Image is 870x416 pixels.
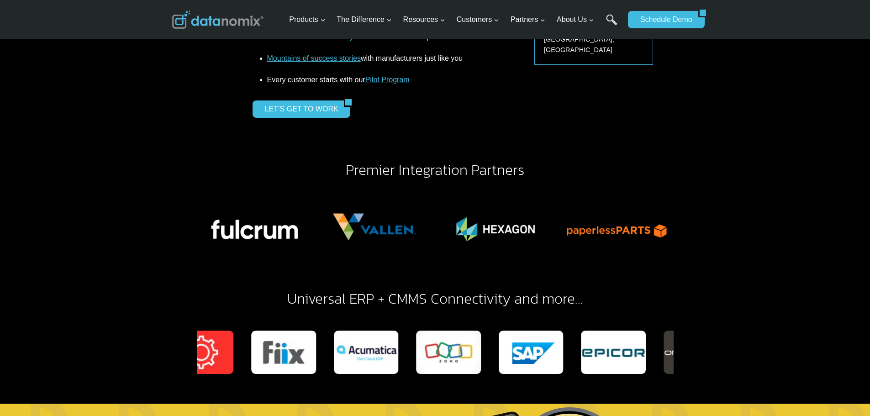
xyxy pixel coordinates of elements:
[664,331,728,374] img: Datanomix Production Monitoring Connects with ORACLE Netsuite
[664,331,728,374] div: 9 of 19
[285,5,623,35] nav: Primary Navigation
[172,163,698,177] h2: Premier Integration Partners
[172,11,264,29] img: Datanomix
[557,14,594,26] span: About Us
[197,331,674,374] div: Photo Gallery Carousel
[581,331,646,374] img: Datanomix Production Monitoring Connects with Epicor ERP
[439,184,552,269] img: Datanomix + Hexagon Manufacturing Intelligence
[334,331,399,374] div: 5 of 19
[251,331,316,374] div: 4 of 19
[253,100,344,118] a: LET’S GET TO WORK
[403,14,445,26] span: Resources
[337,14,392,26] span: The Difference
[511,14,545,26] span: Partners
[457,14,499,26] span: Customers
[628,11,698,28] a: Schedule Demo
[279,33,353,41] a: Datanomix Community
[560,184,673,269] img: Datanomix + Paperless Parts
[581,331,646,374] div: 8 of 19
[267,54,361,62] a: Mountains of success stories
[197,184,310,269] div: 1 of 6
[439,184,552,269] div: 3 of 6
[172,291,698,306] h2: Universal ERP + CMMS Connectivity and more…
[197,184,310,269] img: Datanomix + Fulcrum
[416,331,481,374] div: 6 of 19
[289,14,325,26] span: Products
[197,184,674,269] div: Photo Gallery Carousel
[267,47,494,69] li: with manufacturers just like you
[334,331,399,374] img: Datanomix Production Monitoring Connects with Acumatica ERP
[560,184,673,269] div: 4 of 6
[416,331,481,374] img: Datanomix Production Monitoring Connects with Zoho
[499,331,564,374] img: Datanomix Production Monitoring Connects with SAP
[499,331,564,374] div: 7 of 19
[606,14,617,35] a: Search
[169,331,234,374] div: 3 of 19
[267,69,494,85] li: Every customer starts with our
[365,76,410,84] a: Pilot Program
[544,25,627,53] span: Pazmac | [PERSON_NAME][GEOGRAPHIC_DATA], [GEOGRAPHIC_DATA]
[169,331,234,374] img: Datanomix Production Monitoring Connects with Upkeep
[318,184,431,269] div: 2 of 6
[318,184,431,269] img: Datanomix + Vallen
[251,331,316,374] img: Datanomix Production Monitoring Connects with Fiix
